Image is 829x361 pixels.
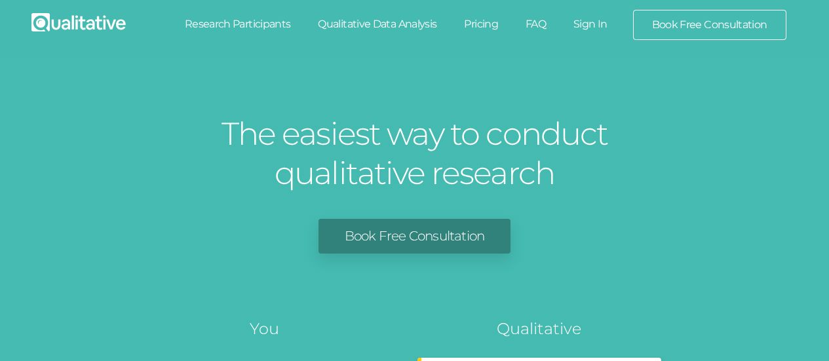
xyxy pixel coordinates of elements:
[250,319,279,338] tspan: You
[171,10,305,39] a: Research Participants
[318,219,511,254] a: Book Free Consultation
[218,114,611,193] h1: The easiest way to conduct qualitative research
[450,10,512,39] a: Pricing
[560,10,621,39] a: Sign In
[634,10,786,39] a: Book Free Consultation
[31,13,126,31] img: Qualitative
[304,10,450,39] a: Qualitative Data Analysis
[497,319,581,338] tspan: Qualitative
[512,10,560,39] a: FAQ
